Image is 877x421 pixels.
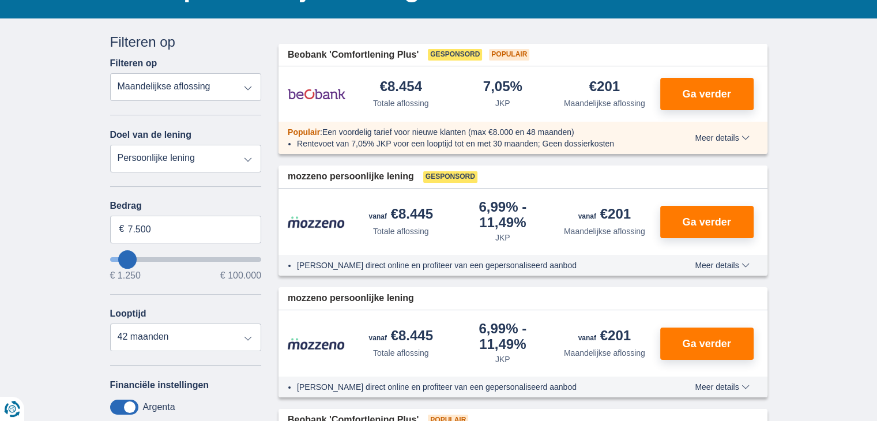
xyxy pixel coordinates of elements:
[288,170,414,183] span: mozzeno persoonlijke lening
[297,138,653,149] li: Rentevoet van 7,05% JKP voor een looptijd tot en met 30 maanden; Geen dossierkosten
[578,207,631,223] div: €201
[495,354,510,365] div: JKP
[489,49,529,61] span: Populair
[369,329,433,345] div: €8.445
[660,206,754,238] button: Ga verder
[423,171,477,183] span: Gesponsord
[428,49,482,61] span: Gesponsord
[457,200,549,230] div: 6,99%
[297,260,653,271] li: [PERSON_NAME] direct online en profiteer van een gepersonaliseerd aanbod
[143,402,175,412] label: Argenta
[695,134,749,142] span: Meer details
[288,292,414,305] span: mozzeno persoonlijke lening
[373,347,429,359] div: Totale aflossing
[682,217,731,227] span: Ga verder
[369,207,433,223] div: €8.445
[564,225,645,237] div: Maandelijkse aflossing
[297,381,653,393] li: [PERSON_NAME] direct online en profiteer van een gepersonaliseerd aanbod
[686,382,758,392] button: Meer details
[686,133,758,142] button: Meer details
[288,80,345,108] img: product.pl.alt Beobank
[110,380,209,390] label: Financiële instellingen
[660,328,754,360] button: Ga verder
[483,80,522,95] div: 7,05%
[695,383,749,391] span: Meer details
[686,261,758,270] button: Meer details
[110,32,262,52] div: Filteren op
[695,261,749,269] span: Meer details
[110,58,157,69] label: Filteren op
[495,97,510,109] div: JKP
[373,97,429,109] div: Totale aflossing
[288,337,345,350] img: product.pl.alt Mozzeno
[110,257,262,262] input: wantToBorrow
[110,271,141,280] span: € 1.250
[457,322,549,351] div: 6,99%
[288,216,345,228] img: product.pl.alt Mozzeno
[110,309,146,319] label: Looptijd
[380,80,422,95] div: €8.454
[110,201,262,211] label: Bedrag
[495,232,510,243] div: JKP
[110,130,191,140] label: Doel van de lening
[278,126,662,138] div: :
[589,80,620,95] div: €201
[564,347,645,359] div: Maandelijkse aflossing
[322,127,574,137] span: Een voordelig tarief voor nieuwe klanten (max €8.000 en 48 maanden)
[660,78,754,110] button: Ga verder
[578,329,631,345] div: €201
[288,127,320,137] span: Populair
[288,48,419,62] span: Beobank 'Comfortlening Plus'
[564,97,645,109] div: Maandelijkse aflossing
[373,225,429,237] div: Totale aflossing
[119,223,125,236] span: €
[682,339,731,349] span: Ga verder
[682,89,731,99] span: Ga verder
[220,271,261,280] span: € 100.000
